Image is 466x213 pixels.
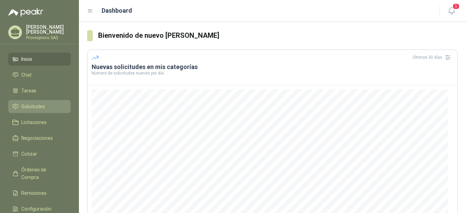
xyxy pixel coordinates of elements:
img: Logo peakr [8,8,43,16]
h1: Dashboard [102,6,132,15]
span: 5 [452,3,460,10]
span: Tareas [21,87,36,94]
span: Inicio [21,55,32,63]
p: Provexpress SAS [26,36,71,40]
p: Número de solicitudes nuevas por día [92,71,453,75]
span: Cotizar [21,150,37,158]
span: Remisiones [21,189,47,197]
a: Licitaciones [8,116,71,129]
h3: Bienvenido de nuevo [PERSON_NAME] [98,30,458,41]
button: 5 [445,5,458,17]
a: Remisiones [8,187,71,200]
a: Cotizar [8,147,71,160]
span: Órdenes de Compra [21,166,64,181]
a: Inicio [8,53,71,66]
a: Tareas [8,84,71,97]
span: Chat [21,71,32,79]
p: [PERSON_NAME] [PERSON_NAME] [26,25,71,34]
a: Negociaciones [8,132,71,145]
a: Solicitudes [8,100,71,113]
span: Configuración [21,205,51,213]
span: Negociaciones [21,134,53,142]
span: Licitaciones [21,119,47,126]
h3: Nuevas solicitudes en mis categorías [92,63,453,71]
span: Solicitudes [21,103,45,110]
a: Chat [8,68,71,81]
a: Órdenes de Compra [8,163,71,184]
div: Últimos 30 días [412,52,453,63]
